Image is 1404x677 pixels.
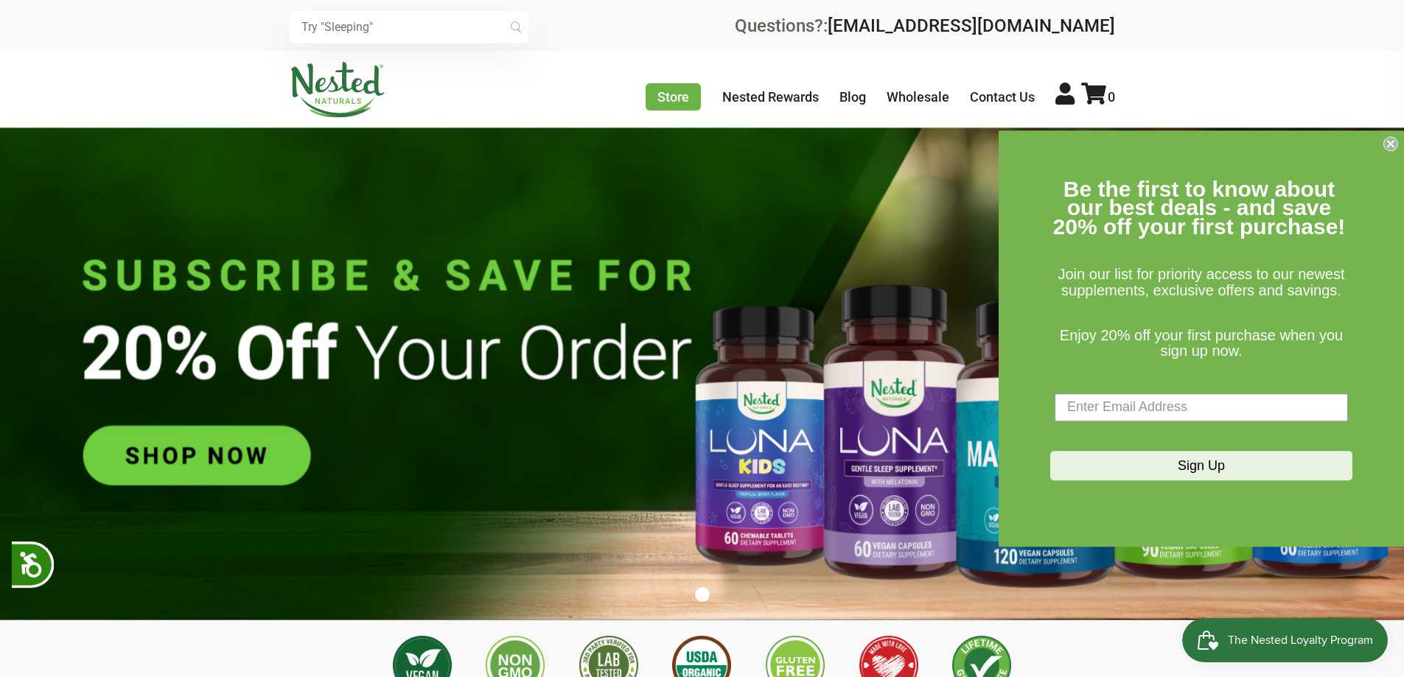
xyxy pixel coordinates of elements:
[735,17,1115,35] div: Questions?:
[1383,136,1398,151] button: Close dialog
[1108,89,1115,105] span: 0
[1182,618,1389,662] iframe: Button to open loyalty program pop-up
[646,83,701,111] a: Store
[695,587,710,602] button: 1 of 1
[1053,177,1346,239] span: Be the first to know about our best deals - and save 20% off your first purchase!
[1081,89,1115,105] a: 0
[999,130,1404,547] div: FLYOUT Form
[839,89,866,105] a: Blog
[887,89,949,105] a: Wholesale
[1055,393,1348,421] input: Enter Email Address
[290,62,385,118] img: Nested Naturals
[970,89,1035,105] a: Contact Us
[290,11,528,43] input: Try "Sleeping"
[722,89,819,105] a: Nested Rewards
[1060,327,1343,359] span: Enjoy 20% off your first purchase when you sign up now.
[1050,451,1352,480] button: Sign Up
[828,15,1115,36] a: [EMAIL_ADDRESS][DOMAIN_NAME]
[1058,267,1344,299] span: Join our list for priority access to our newest supplements, exclusive offers and savings.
